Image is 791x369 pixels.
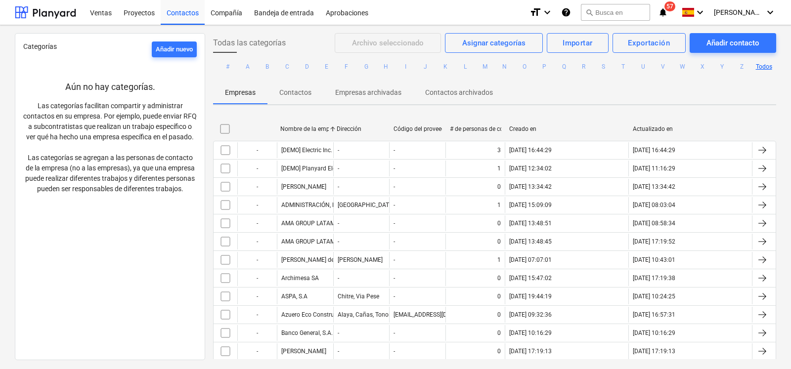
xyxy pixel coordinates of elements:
[617,61,629,73] button: T
[281,238,395,245] div: AMA GROUP LATAM, [GEOGRAPHIC_DATA]
[509,311,552,318] div: [DATE] 09:32:36
[742,322,791,369] div: Widget de chat
[628,37,670,49] div: Exportación
[335,87,401,98] p: Empresas archivadas
[578,61,590,73] button: R
[497,147,501,154] div: 3
[509,329,552,336] div: [DATE] 10:16:29
[509,165,552,172] div: [DATE] 12:34:02
[338,311,393,318] div: Alaya, Cañas, Tonosí
[394,238,395,245] div: -
[281,147,332,154] div: [DEMO] Electric Inc.
[222,61,234,73] button: #
[497,293,501,300] div: 0
[561,6,571,18] i: Base de conocimientos
[690,33,776,53] button: Añadir contacto
[497,238,501,245] div: 0
[677,61,689,73] button: W
[394,256,395,263] div: -
[237,142,277,158] div: -
[633,220,675,227] div: [DATE] 08:58:34
[394,348,395,355] div: -
[538,61,550,73] button: P
[237,179,277,195] div: -
[633,202,675,208] div: [DATE] 08:03:04
[509,256,552,263] div: [DATE] 07:07:01
[497,202,501,208] div: 1
[281,329,333,336] div: Banco General, S.A.
[281,61,293,73] button: C
[321,61,333,73] button: E
[479,61,491,73] button: M
[394,311,486,318] div: [EMAIL_ADDRESS][DOMAIN_NAME]
[714,8,763,16] span: [PERSON_NAME]
[281,202,544,208] div: ADMINISTRACIÓN, RESTAURACIÓN, INSPECCIÓN Y CONSTRUCCIÓN DE PROYECTOS, S.A.(ARICSA)
[237,343,277,359] div: -
[237,234,277,249] div: -
[509,183,552,190] div: [DATE] 13:34:42
[394,183,395,190] div: -
[450,125,501,132] div: # de personas de contacto
[509,125,625,132] div: Creado en
[633,183,675,190] div: [DATE] 13:34:42
[213,37,286,49] span: Todas las categorías
[242,61,254,73] button: A
[237,288,277,304] div: -
[445,33,543,53] button: Asignar categorías
[499,61,511,73] button: N
[394,293,395,300] div: -
[633,125,748,132] div: Actualizado en
[420,61,432,73] button: J
[736,61,748,73] button: Z
[633,311,675,318] div: [DATE] 16:57:31
[338,348,339,355] div: -
[633,348,675,355] div: [DATE] 17:19:13
[281,183,326,190] div: [PERSON_NAME]
[613,33,686,53] button: Exportación
[459,61,471,73] button: L
[509,293,552,300] div: [DATE] 19:44:19
[225,87,256,98] p: Empresas
[497,329,501,336] div: 0
[23,101,197,194] p: Las categorías facilitan compartir y administrar contactos en su empresa. Por ejemplo, puede envi...
[338,165,339,172] div: -
[338,202,455,208] div: [GEOGRAPHIC_DATA] , [GEOGRAPHIC_DATA]
[281,275,319,282] div: Archimesa SA
[756,61,768,73] button: Todos
[509,220,552,227] div: [DATE] 13:48:51
[360,61,372,73] button: G
[280,125,329,132] div: Nombre de la empresa
[706,37,759,49] div: Añadir contacto
[338,293,379,300] div: Chitre, Via Pese
[694,6,706,18] i: keyboard_arrow_down
[716,61,728,73] button: Y
[497,275,501,282] div: 0
[394,147,395,154] div: -
[764,6,776,18] i: keyboard_arrow_down
[633,293,675,300] div: [DATE] 10:24:25
[598,61,610,73] button: S
[152,41,197,57] button: Añadir nuevo
[541,6,553,18] i: keyboard_arrow_down
[279,87,311,98] p: Contactos
[341,61,352,73] button: F
[281,165,358,172] div: [DEMO] Planyard Electric LLC
[380,61,392,73] button: H
[697,61,708,73] button: X
[497,256,501,263] div: 1
[529,6,541,18] i: format_size
[237,215,277,231] div: -
[657,61,669,73] button: V
[262,61,273,73] button: B
[156,44,193,55] div: Añadir nuevo
[547,33,608,53] button: Importar
[237,325,277,341] div: -
[338,329,339,336] div: -
[301,61,313,73] button: D
[237,161,277,176] div: -
[237,252,277,268] div: -
[633,256,675,263] div: [DATE] 10:43:01
[581,4,650,21] button: Busca en
[462,37,526,49] div: Asignar categorías
[497,165,501,172] div: 1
